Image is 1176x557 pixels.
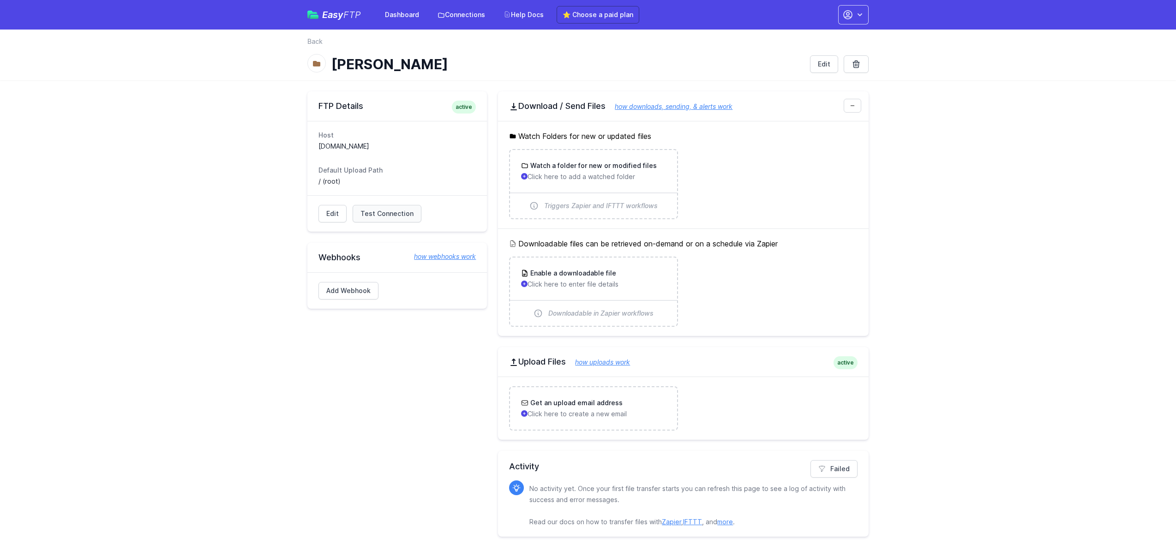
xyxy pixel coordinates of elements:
a: Connections [432,6,491,23]
h2: FTP Details [318,101,476,112]
a: Add Webhook [318,282,378,299]
a: IFTTT [683,518,702,526]
a: EasyFTP [307,10,361,19]
a: Edit [810,55,838,73]
a: Dashboard [379,6,425,23]
h2: Upload Files [509,356,858,367]
h2: Webhooks [318,252,476,263]
span: active [834,356,858,369]
h5: Downloadable files can be retrieved on-demand or on a schedule via Zapier [509,238,858,249]
span: active [452,101,476,114]
dt: Default Upload Path [318,166,476,175]
dd: [DOMAIN_NAME] [318,142,476,151]
h1: [PERSON_NAME] [331,56,803,72]
p: No activity yet. Once your first file transfer starts you can refresh this page to see a log of a... [529,483,850,527]
a: Watch a folder for new or modified files Click here to add a watched folder Triggers Zapier and I... [510,150,677,218]
nav: Breadcrumb [307,37,869,52]
span: Downloadable in Zapier workflows [548,309,654,318]
a: how uploads work [566,358,630,366]
p: Click here to add a watched folder [521,172,666,181]
a: Edit [318,205,347,222]
h3: Get an upload email address [528,398,623,407]
a: Failed [810,460,858,478]
a: how downloads, sending, & alerts work [606,102,732,110]
dd: / (root) [318,177,476,186]
span: FTP [343,9,361,20]
a: more [717,518,733,526]
h3: Watch a folder for new or modified files [528,161,657,170]
a: ⭐ Choose a paid plan [557,6,639,24]
span: Easy [322,10,361,19]
a: Get an upload email address Click here to create a new email [510,387,677,430]
h3: Enable a downloadable file [528,269,616,278]
img: easyftp_logo.png [307,11,318,19]
iframe: Drift Widget Chat Controller [1130,511,1165,546]
h5: Watch Folders for new or updated files [509,131,858,142]
a: Help Docs [498,6,549,23]
a: Enable a downloadable file Click here to enter file details Downloadable in Zapier workflows [510,258,677,326]
dt: Host [318,131,476,140]
p: Click here to create a new email [521,409,666,419]
span: Test Connection [360,209,414,218]
span: Triggers Zapier and IFTTT workflows [544,201,658,210]
a: Zapier [662,518,681,526]
p: Click here to enter file details [521,280,666,289]
a: Test Connection [353,205,421,222]
a: Back [307,37,323,46]
a: how webhooks work [405,252,476,261]
h2: Download / Send Files [509,101,858,112]
h2: Activity [509,460,858,473]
